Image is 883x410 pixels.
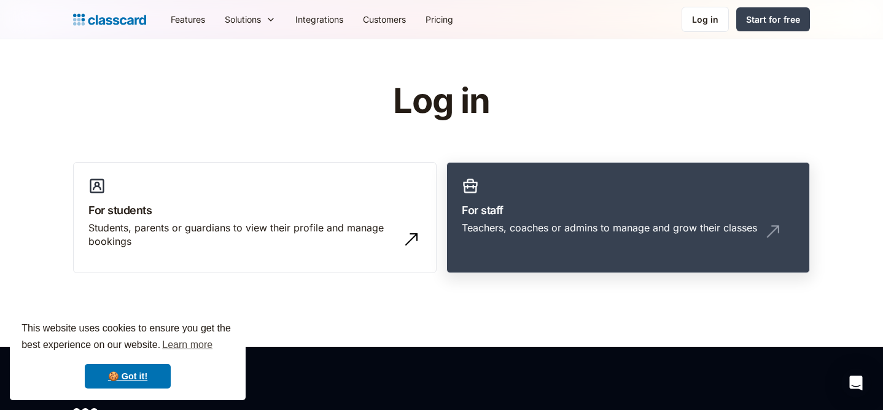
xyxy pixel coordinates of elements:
[73,162,437,274] a: For studentsStudents, parents or guardians to view their profile and manage bookings
[10,309,246,400] div: cookieconsent
[446,162,810,274] a: For staffTeachers, coaches or admins to manage and grow their classes
[247,82,637,120] h1: Log in
[416,6,463,33] a: Pricing
[746,13,800,26] div: Start for free
[462,202,795,219] h3: For staff
[682,7,729,32] a: Log in
[841,368,871,398] div: Open Intercom Messenger
[225,13,261,26] div: Solutions
[73,11,146,28] a: Logo
[88,221,397,249] div: Students, parents or guardians to view their profile and manage bookings
[736,7,810,31] a: Start for free
[353,6,416,33] a: Customers
[161,6,215,33] a: Features
[160,336,214,354] a: learn more about cookies
[286,6,353,33] a: Integrations
[85,364,171,389] a: dismiss cookie message
[215,6,286,33] div: Solutions
[88,202,421,219] h3: For students
[692,13,718,26] div: Log in
[462,221,757,234] div: Teachers, coaches or admins to manage and grow their classes
[21,321,234,354] span: This website uses cookies to ensure you get the best experience on our website.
